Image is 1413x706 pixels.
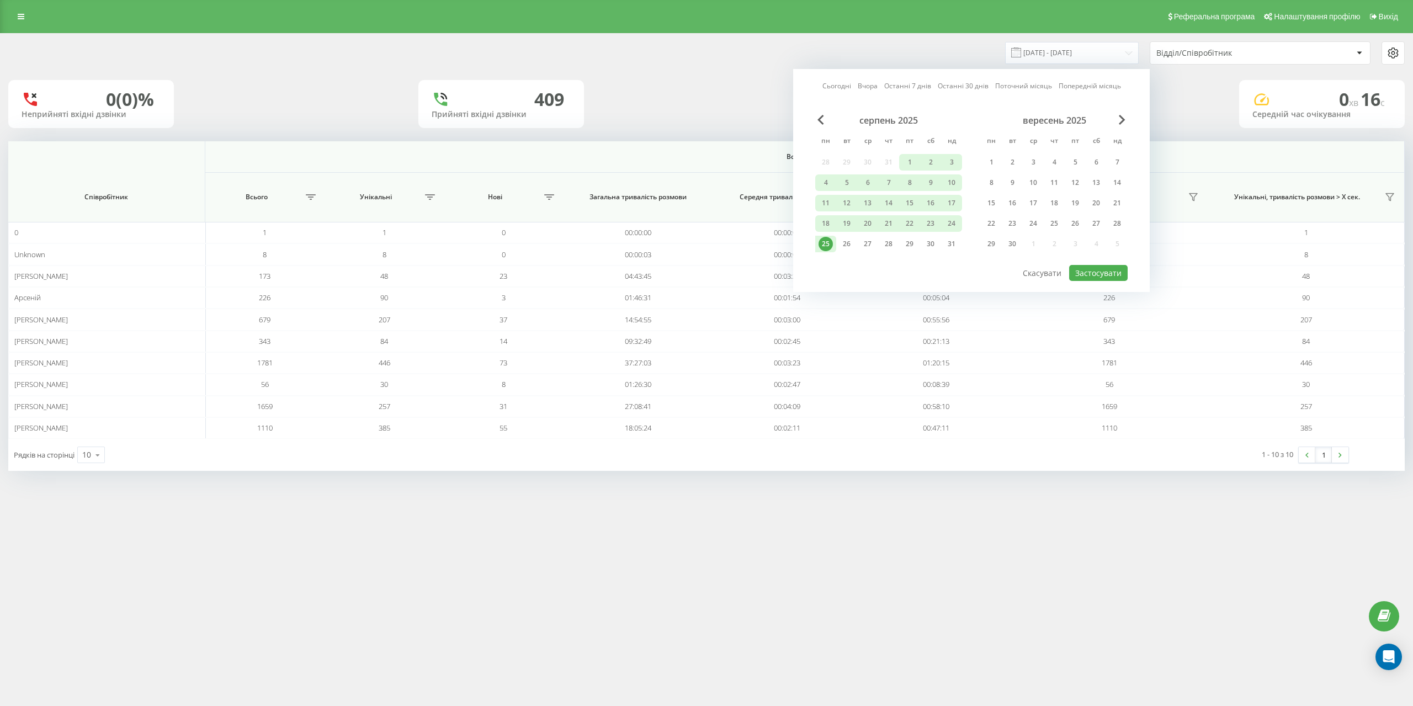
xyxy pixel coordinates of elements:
abbr: вівторок [838,134,855,150]
abbr: понеділок [817,134,834,150]
div: пн 18 серп 2025 р. [815,215,836,232]
div: 16 [923,196,938,210]
div: нд 10 серп 2025 р. [941,174,962,191]
div: 14 [881,196,896,210]
div: 4 [819,176,833,190]
td: 00:04:09 [713,396,862,417]
div: чт 28 серп 2025 р. [878,236,899,252]
span: Нові [449,193,541,201]
td: 18:05:24 [563,417,712,439]
td: 00:02:45 [713,331,862,352]
div: ср 3 вер 2025 р. [1023,154,1044,171]
div: пт 26 вер 2025 р. [1065,215,1086,232]
span: 90 [380,293,388,302]
div: 10 [944,176,959,190]
div: нд 31 серп 2025 р. [941,236,962,252]
div: 1 - 10 з 10 [1262,449,1293,460]
td: 00:03:33 [713,266,862,287]
div: 5 [1068,155,1082,169]
td: 37:27:03 [563,352,712,374]
div: ср 13 серп 2025 р. [857,195,878,211]
span: 90 [1302,293,1310,302]
div: вт 19 серп 2025 р. [836,215,857,232]
span: 73 [500,358,507,368]
div: 2 [923,155,938,169]
div: 6 [860,176,875,190]
div: 3 [1026,155,1040,169]
div: вт 5 серп 2025 р. [836,174,857,191]
div: 24 [1026,216,1040,231]
div: 14 [1110,176,1124,190]
a: Останні 7 днів [884,81,931,91]
div: 6 [1089,155,1103,169]
div: 30 [923,237,938,251]
span: 3 [502,293,506,302]
td: 00:00:02 [713,243,862,265]
span: 84 [380,336,388,346]
div: ср 17 вер 2025 р. [1023,195,1044,211]
div: 24 [944,216,959,231]
td: 00:21:13 [862,331,1011,352]
div: чт 18 вер 2025 р. [1044,195,1065,211]
abbr: неділя [1109,134,1125,150]
div: 28 [1110,216,1124,231]
span: [PERSON_NAME] [14,379,68,389]
abbr: субота [1088,134,1104,150]
div: сб 9 серп 2025 р. [920,174,941,191]
div: вт 12 серп 2025 р. [836,195,857,211]
div: пт 22 серп 2025 р. [899,215,920,232]
div: 7 [1110,155,1124,169]
div: 0 (0)% [106,89,154,110]
span: 679 [1103,315,1115,325]
div: 22 [902,216,917,231]
div: вересень 2025 [981,115,1128,126]
div: сб 2 серп 2025 р. [920,154,941,171]
div: нд 7 вер 2025 р. [1107,154,1128,171]
button: Застосувати [1069,265,1128,281]
div: сб 16 серп 2025 р. [920,195,941,211]
div: ср 10 вер 2025 р. [1023,174,1044,191]
div: 1 [902,155,917,169]
div: Неприйняті вхідні дзвінки [22,110,161,119]
abbr: четвер [880,134,897,150]
div: 21 [881,216,896,231]
div: ср 27 серп 2025 р. [857,236,878,252]
div: 8 [902,176,917,190]
span: 679 [259,315,270,325]
td: 00:03:23 [713,352,862,374]
span: хв [1349,97,1361,109]
a: Вчора [858,81,878,91]
div: 19 [840,216,854,231]
td: 01:20:15 [862,352,1011,374]
div: ср 20 серп 2025 р. [857,215,878,232]
div: 4 [1047,155,1061,169]
span: 0 [502,227,506,237]
a: Попередній місяць [1059,81,1121,91]
div: 11 [1047,176,1061,190]
span: [PERSON_NAME] [14,336,68,346]
div: нд 28 вер 2025 р. [1107,215,1128,232]
div: 17 [1026,196,1040,210]
span: [PERSON_NAME] [14,401,68,411]
div: 10 [82,449,91,460]
span: 8 [263,250,267,259]
div: нд 21 вер 2025 р. [1107,195,1128,211]
span: Загальна тривалість розмови [576,193,700,201]
div: 22 [984,216,998,231]
div: чт 7 серп 2025 р. [878,174,899,191]
div: чт 21 серп 2025 р. [878,215,899,232]
div: серпень 2025 [815,115,962,126]
span: Рядків на сторінці [14,450,75,460]
div: 20 [1089,196,1103,210]
span: Налаштування профілю [1274,12,1360,21]
div: вт 16 вер 2025 р. [1002,195,1023,211]
div: пн 15 вер 2025 р. [981,195,1002,211]
a: 1 [1315,447,1332,463]
div: чт 11 вер 2025 р. [1044,174,1065,191]
a: Поточний місяць [995,81,1052,91]
div: вт 30 вер 2025 р. [1002,236,1023,252]
abbr: п’ятниця [1067,134,1083,150]
div: 13 [860,196,875,210]
div: Прийняті вхідні дзвінки [432,110,571,119]
div: сб 27 вер 2025 р. [1086,215,1107,232]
